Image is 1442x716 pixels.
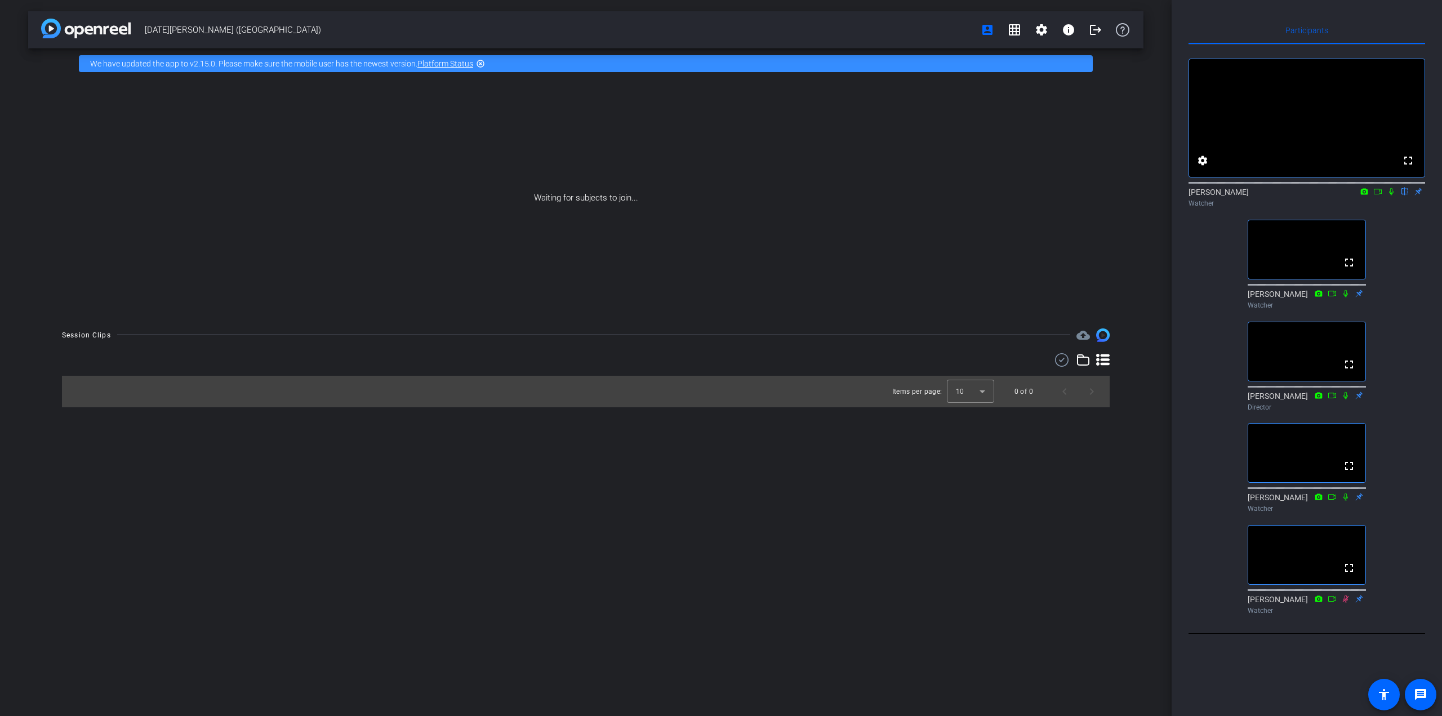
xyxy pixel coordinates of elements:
div: [PERSON_NAME] [1248,288,1366,310]
div: Session Clips [62,330,111,341]
mat-icon: highlight_off [476,59,485,68]
button: Next page [1078,378,1105,405]
div: 0 of 0 [1014,386,1033,397]
img: app-logo [41,19,131,38]
div: [PERSON_NAME] [1248,492,1366,514]
mat-icon: settings [1035,23,1048,37]
div: We have updated the app to v2.15.0. Please make sure the mobile user has the newest version. [79,55,1093,72]
img: Session clips [1096,328,1110,342]
div: Watcher [1248,606,1366,616]
mat-icon: account_box [981,23,994,37]
mat-icon: cloud_upload [1076,328,1090,342]
mat-icon: grid_on [1008,23,1021,37]
span: [DATE][PERSON_NAME] ([GEOGRAPHIC_DATA]) [145,19,974,41]
mat-icon: fullscreen [1342,358,1356,371]
a: Platform Status [417,59,473,68]
button: Previous page [1051,378,1078,405]
mat-icon: info [1062,23,1075,37]
div: Director [1248,402,1366,412]
mat-icon: fullscreen [1342,256,1356,269]
mat-icon: settings [1196,154,1209,167]
div: [PERSON_NAME] [1189,186,1425,208]
mat-icon: flip [1398,186,1412,196]
div: Watcher [1248,504,1366,514]
mat-icon: fullscreen [1342,459,1356,473]
mat-icon: fullscreen [1401,154,1415,167]
div: Items per page: [892,386,942,397]
div: [PERSON_NAME] [1248,390,1366,412]
div: Watcher [1189,198,1425,208]
mat-icon: fullscreen [1342,561,1356,575]
mat-icon: accessibility [1377,688,1391,701]
div: [PERSON_NAME] [1248,594,1366,616]
span: Participants [1285,26,1328,34]
div: Waiting for subjects to join... [28,79,1143,317]
span: Destinations for your clips [1076,328,1090,342]
div: Watcher [1248,300,1366,310]
mat-icon: message [1414,688,1427,701]
mat-icon: logout [1089,23,1102,37]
